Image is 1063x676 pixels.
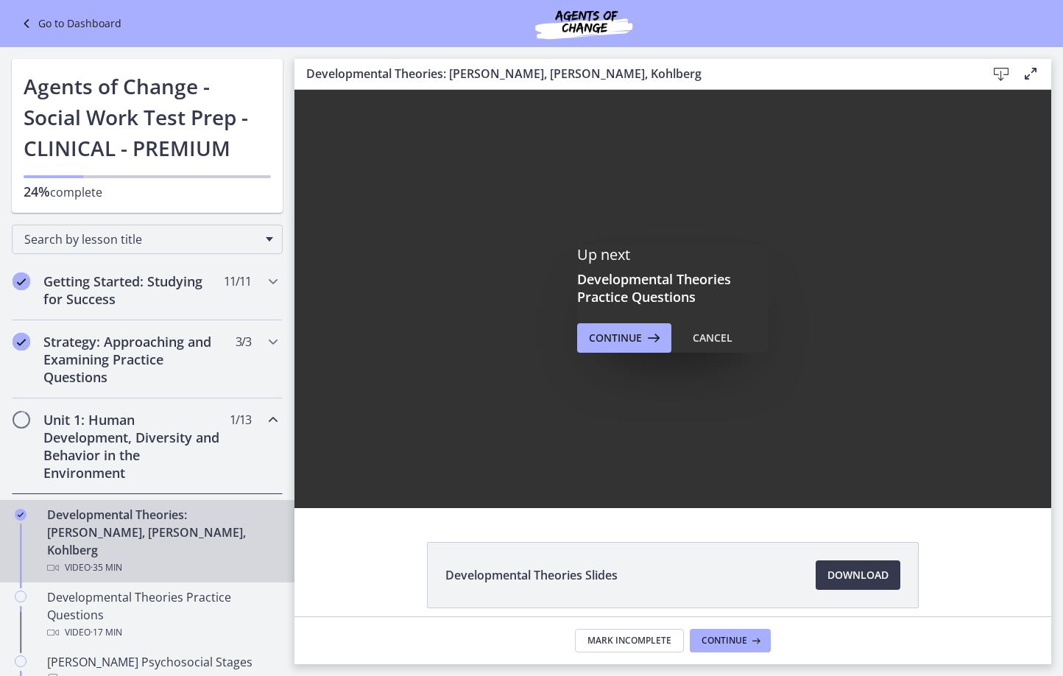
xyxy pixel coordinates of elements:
[702,635,747,647] span: Continue
[13,272,30,290] i: Completed
[230,411,251,429] span: 1 / 13
[224,272,251,290] span: 11 / 11
[690,629,771,652] button: Continue
[445,566,618,584] span: Developmental Theories Slides
[587,635,671,647] span: Mark Incomplete
[12,225,283,254] div: Search by lesson title
[91,624,122,641] span: · 17 min
[47,588,277,641] div: Developmental Theories Practice Questions
[827,566,889,584] span: Download
[589,329,642,347] span: Continue
[43,272,223,308] h2: Getting Started: Studying for Success
[693,329,732,347] div: Cancel
[24,71,271,163] h1: Agents of Change - Social Work Test Prep - CLINICAL - PREMIUM
[236,333,251,351] span: 3 / 3
[577,323,671,353] button: Continue
[24,183,50,200] span: 24%
[306,65,963,82] h3: Developmental Theories: [PERSON_NAME], [PERSON_NAME], Kohlberg
[18,15,121,32] a: Go to Dashboard
[43,333,223,386] h2: Strategy: Approaching and Examining Practice Questions
[577,270,769,306] h3: Developmental Theories Practice Questions
[24,183,271,201] p: complete
[15,509,27,521] i: Completed
[43,411,223,482] h2: Unit 1: Human Development, Diversity and Behavior in the Environment
[24,231,258,247] span: Search by lesson title
[816,560,900,590] a: Download
[577,245,769,264] p: Up next
[681,323,744,353] button: Cancel
[13,333,30,351] i: Completed
[495,6,672,41] img: Agents of Change
[47,506,277,577] div: Developmental Theories: [PERSON_NAME], [PERSON_NAME], Kohlberg
[47,624,277,641] div: Video
[47,559,277,577] div: Video
[575,629,684,652] button: Mark Incomplete
[91,559,122,577] span: · 35 min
